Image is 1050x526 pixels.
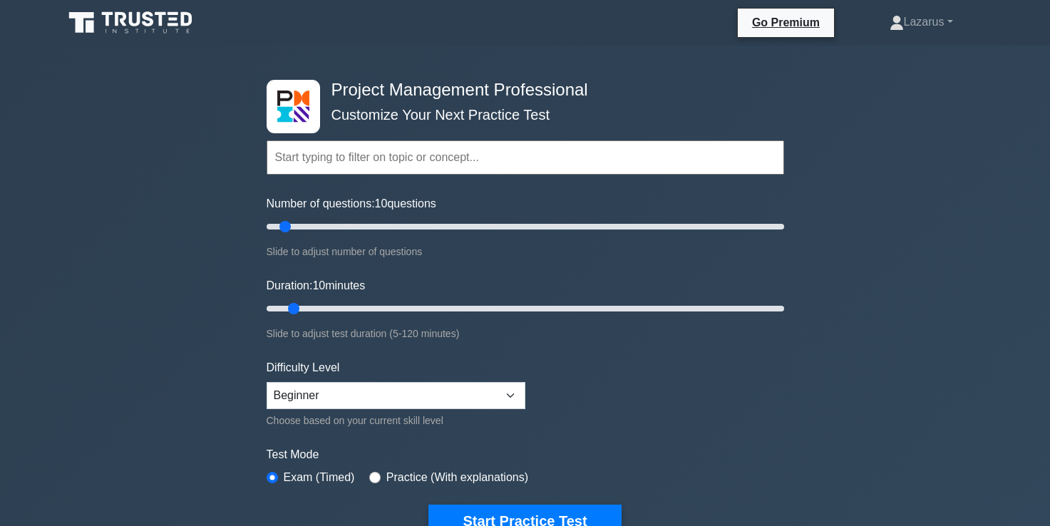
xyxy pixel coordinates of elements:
label: Exam (Timed) [284,469,355,486]
div: Choose based on your current skill level [267,412,525,429]
div: Slide to adjust number of questions [267,243,784,260]
label: Number of questions: questions [267,195,436,212]
a: Go Premium [743,14,828,31]
span: 10 [312,279,325,292]
h4: Project Management Professional [326,80,714,100]
span: 10 [375,197,388,210]
div: Slide to adjust test duration (5-120 minutes) [267,325,784,342]
label: Test Mode [267,446,784,463]
label: Duration: minutes [267,277,366,294]
input: Start typing to filter on topic or concept... [267,140,784,175]
label: Practice (With explanations) [386,469,528,486]
a: Lazarus [855,8,987,36]
label: Difficulty Level [267,359,340,376]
